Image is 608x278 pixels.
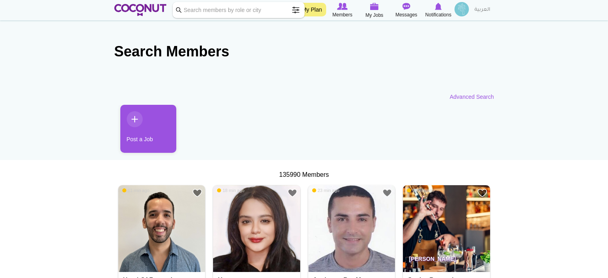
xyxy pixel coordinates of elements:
[477,188,487,198] a: Add to Favourites
[114,105,170,159] li: 1 / 1
[114,42,494,61] h2: Search Members
[403,3,411,10] img: Messages
[359,2,391,19] a: My Jobs My Jobs
[332,11,352,19] span: Members
[470,2,494,18] a: العربية
[337,3,347,10] img: Browse Members
[407,188,434,193] span: 24 min ago
[423,2,455,19] a: Notifications Notifications
[370,3,379,10] img: My Jobs
[192,188,202,198] a: Add to Favourites
[298,3,326,16] a: My Plan
[122,188,150,193] span: 11 min ago
[217,188,244,193] span: 18 min ago
[114,170,494,180] div: 135990 Members
[287,188,297,198] a: Add to Favourites
[327,2,359,19] a: Browse Members Members
[450,93,494,101] a: Advanced Search
[114,4,167,16] img: Home
[425,11,451,19] span: Notifications
[173,2,305,18] input: Search members by role or city
[312,188,339,193] span: 23 min ago
[365,11,383,19] span: My Jobs
[395,11,417,19] span: Messages
[435,3,442,10] img: Notifications
[120,105,176,153] a: Post a Job
[382,188,392,198] a: Add to Favourites
[391,2,423,19] a: Messages Messages
[403,250,490,272] p: [PERSON_NAME]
